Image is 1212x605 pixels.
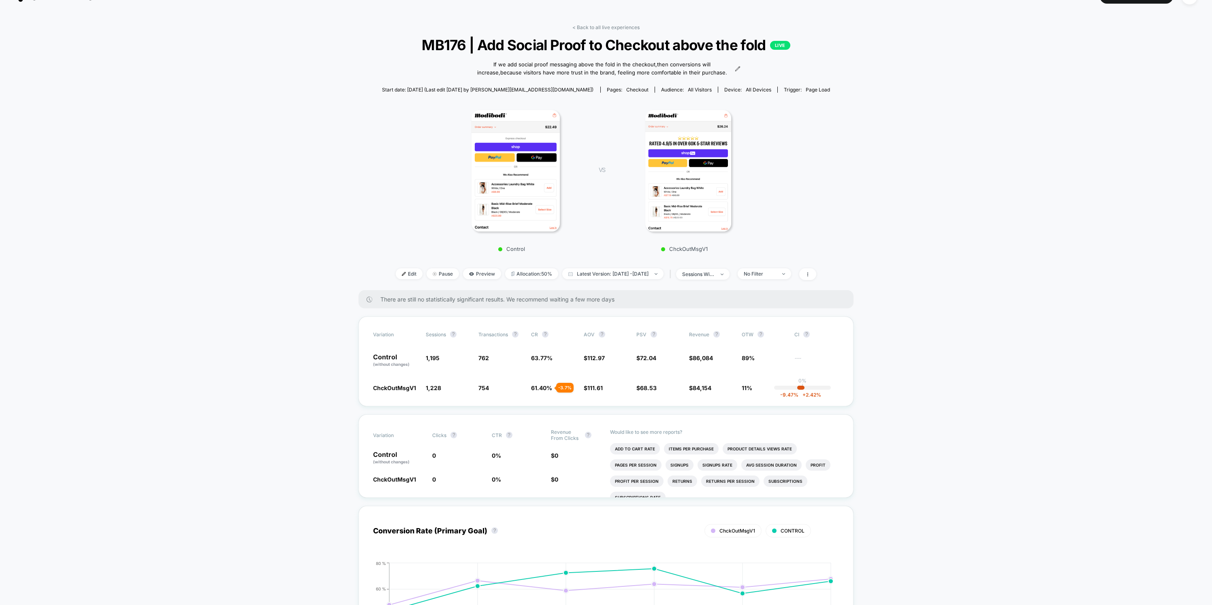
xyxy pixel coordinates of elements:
[478,331,508,338] span: Transactions
[701,476,760,487] li: Returns Per Session
[794,331,839,338] span: CI
[373,459,410,464] span: (without changes)
[607,87,649,93] div: Pages:
[636,384,657,391] span: $
[626,87,649,93] span: checkout
[688,87,712,93] span: All Visitors
[599,166,605,173] span: VS
[373,331,418,338] span: Variation
[432,452,436,459] span: 0
[693,355,713,361] span: 86,084
[794,356,839,367] span: ---
[585,432,591,438] button: ?
[505,268,558,279] span: Allocation: 50%
[551,476,558,483] span: $
[373,476,416,483] span: ChckOutMsgV1
[441,246,583,252] p: Control
[506,432,512,438] button: ?
[478,355,489,361] span: 762
[373,384,416,391] span: ChckOutMsgV1
[661,87,712,93] div: Audience:
[802,384,803,390] p: |
[806,459,830,471] li: Profit
[373,451,424,465] p: Control
[551,452,558,459] span: $
[450,331,457,338] button: ?
[432,476,436,483] span: 0
[640,355,656,361] span: 72.04
[645,110,731,231] img: ChckOutMsgV1 main
[555,452,558,459] span: 0
[742,384,752,391] span: 11%
[718,87,777,93] span: Device:
[376,561,386,566] tspan: 80 %
[640,384,657,391] span: 68.53
[572,24,640,30] a: < Back to all live experiences
[555,476,558,483] span: 0
[373,429,418,441] span: Variation
[655,273,657,275] img: end
[402,272,406,276] img: edit
[721,274,723,275] img: end
[531,331,538,338] span: CR
[668,268,676,280] span: |
[782,273,785,275] img: end
[396,268,422,279] span: Edit
[373,354,418,367] p: Control
[599,331,605,338] button: ?
[802,392,806,398] span: +
[668,476,697,487] li: Returns
[610,476,664,487] li: Profit Per Session
[770,41,790,50] p: LIVE
[719,528,755,534] span: ChckOutMsgV1
[693,384,711,391] span: 84,154
[610,492,666,503] li: Subscriptions Rate
[610,459,661,471] li: Pages Per Session
[382,87,593,93] span: Start date: [DATE] (Last edit [DATE] by [PERSON_NAME][EMAIL_ADDRESS][DOMAIN_NAME])
[556,383,574,393] div: - 3.7 %
[531,384,552,391] span: 61.40 %
[584,331,595,338] span: AOV
[472,61,733,76] span: If we add social proof messaging above the fold in the checkout,then conversions will increase,be...
[433,272,437,276] img: end
[562,268,664,279] span: Latest Version: [DATE] - [DATE]
[610,429,839,435] p: Would like to see more reports?
[542,331,548,338] button: ?
[491,527,498,534] button: ?
[511,272,514,276] img: rebalance
[426,331,446,338] span: Sessions
[404,36,808,53] span: MB176 | Add Social Proof to Checkout above the fold
[613,246,755,252] p: ChckOutMsgV1
[478,384,489,391] span: 754
[426,355,440,361] span: 1,195
[781,528,804,534] span: CONTROL
[512,331,519,338] button: ?
[689,384,711,391] span: $
[689,355,713,361] span: $
[806,87,830,93] span: Page Load
[568,272,573,276] img: calendar
[492,432,502,438] span: CTR
[698,459,737,471] li: Signups Rate
[463,268,501,279] span: Preview
[723,443,797,454] li: Product Details Views Rate
[784,87,830,93] div: Trigger:
[682,271,715,277] div: sessions with impression
[432,432,446,438] span: Clicks
[450,432,457,438] button: ?
[666,459,693,471] li: Signups
[531,355,553,361] span: 63.77 %
[426,384,441,391] span: 1,228
[551,429,581,441] span: Revenue From Clicks
[427,268,459,279] span: Pause
[764,476,807,487] li: Subscriptions
[742,331,786,338] span: OTW
[780,392,798,398] span: -9.47 %
[610,443,660,454] li: Add To Cart Rate
[757,331,764,338] button: ?
[587,355,605,361] span: 112.97
[746,87,771,93] span: all devices
[636,355,656,361] span: $
[373,362,410,367] span: (without changes)
[472,110,559,231] img: Control main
